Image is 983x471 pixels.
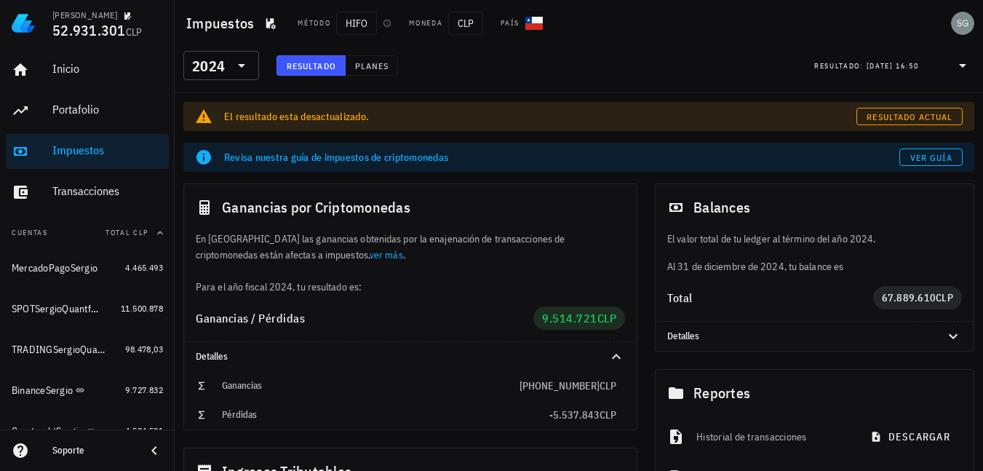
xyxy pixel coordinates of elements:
[224,109,856,124] div: El resultado esta desactualizado.
[696,421,849,453] div: Historial de transacciones
[125,262,163,273] span: 4.465.493
[899,149,963,166] a: Ver guía
[6,175,169,210] a: Transacciones
[873,430,950,443] span: descargar
[867,59,919,74] div: [DATE] 16:50
[936,291,953,304] span: CLP
[6,291,169,326] a: SPOTSergioQuantfury 11.500.878
[656,370,974,416] div: Reportes
[12,344,105,356] div: TRADINGSergioQuantfury
[12,262,97,274] div: MercadoPagoSergio
[667,292,873,304] div: Total
[52,445,134,456] div: Soporte
[448,12,483,35] span: CLP
[12,12,35,35] img: LedgiFi
[549,408,600,421] span: -5.537.843
[184,342,637,371] div: Detalles
[951,12,974,35] div: avatar
[6,215,169,250] button: CuentasTotal CLP
[542,311,597,325] span: 9.514.721
[196,311,305,325] span: Ganancias / Pérdidas
[370,248,403,261] a: ver más
[525,15,543,32] div: CL-icon
[882,291,936,304] span: 67.889.610
[667,231,962,247] p: El valor total de tu ledger al término del año 2024.
[192,59,225,74] div: 2024
[52,143,163,157] div: Impuestos
[125,384,163,395] span: 9.727.832
[52,184,163,198] div: Transacciones
[276,55,346,76] button: Resultado
[186,12,260,35] h1: Impuestos
[520,379,600,392] span: [PHONE_NUMBER]
[656,231,974,274] div: Al 31 de diciembre de 2024, tu balance es
[6,250,169,285] a: MercadoPagoSergio 4.465.493
[6,52,169,87] a: Inicio
[501,17,520,29] div: País
[298,17,330,29] div: Método
[656,322,974,351] div: Detalles
[52,9,117,21] div: [PERSON_NAME]
[346,55,399,76] button: Planes
[667,331,927,342] div: Detalles
[354,60,389,71] span: Planes
[6,93,169,128] a: Portafolio
[814,56,867,75] div: Resultado:
[861,424,962,450] button: descargar
[126,25,143,39] span: CLP
[184,184,637,231] div: Ganancias por Criptomonedas
[222,409,549,421] div: Pérdidas
[286,60,336,71] span: Resultado
[52,103,163,116] div: Portafolio
[6,332,169,367] a: TRADINGSergioQuantfury 98.478,03
[224,150,899,165] div: Revisa nuestra guía de impuestos de criptomonedas
[12,303,100,315] div: SPOTSergioQuantfury
[6,134,169,169] a: Impuestos
[856,108,963,125] button: Resultado actual
[183,51,259,80] div: 2024
[12,384,73,397] div: BinanceSergio
[409,17,442,29] div: Moneda
[910,152,953,163] span: Ver guía
[600,408,616,421] span: CLP
[121,303,163,314] span: 11.500.878
[6,373,169,408] a: BinanceSergio 9.727.832
[656,184,974,231] div: Balances
[184,231,637,295] div: En [GEOGRAPHIC_DATA] las ganancias obtenidas por la enajenación de transacciones de criptomonedas...
[222,380,520,392] div: Ganancias
[52,62,163,76] div: Inicio
[600,379,616,392] span: CLP
[106,228,148,237] span: Total CLP
[12,425,84,438] div: CryptomktSergio
[52,20,126,40] span: 52.931.301
[597,311,617,325] span: CLP
[336,12,377,35] span: HIFO
[125,425,163,436] span: 4.524.521
[196,351,590,363] div: Detalles
[805,52,980,79] div: Resultado:[DATE] 16:50
[6,413,169,448] a: CryptomktSergio 4.524.521
[866,111,952,122] span: Resultado actual
[125,344,163,355] span: 98.478,03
